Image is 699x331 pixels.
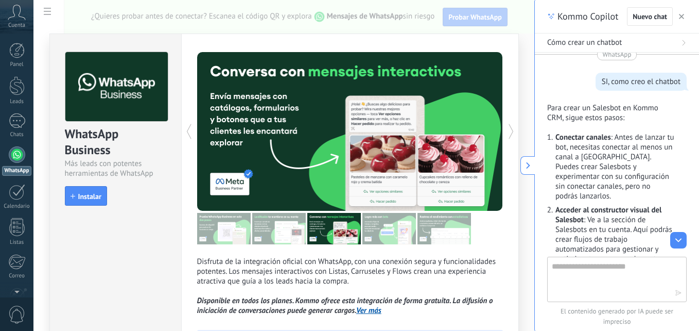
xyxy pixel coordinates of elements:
[555,205,674,264] p: : Ve a la sección de Salesbots en tu cuenta. Aquí podrás crear flujos de trabajo automatizados pa...
[417,213,471,244] img: tour_image_cc377002d0016b7ebaeb4dbe65cb2175.png
[307,213,361,244] img: tour_image_1009fe39f4f058b759f0df5a2b7f6f06.png
[555,205,662,225] strong: Acceder al constructor visual del Salesbot
[633,13,667,20] span: Nuevo chat
[65,126,166,159] div: WhatsApp Business
[547,306,687,327] span: El contenido generado por IA puede ser impreciso
[557,10,618,23] span: Kommo Copilot
[547,103,674,123] p: Para crear un Salesbot en Kommo CRM, sigue estos pasos:
[2,61,32,68] div: Panel
[65,52,168,122] img: logo_main.png
[252,213,306,244] img: tour_image_cc27419dad425b0ae96c2716632553fa.png
[555,133,611,142] strong: Conectar canales
[547,38,622,48] span: Cómo crear un chatbot
[2,98,32,105] div: Leads
[197,213,251,244] img: tour_image_7a4924cebc22ed9e3259523e50fe4fd6.png
[356,306,381,316] a: Ver más
[78,193,101,200] span: Instalar
[2,166,31,176] div: WhatsApp
[602,77,680,87] div: SI, como creo el chatbot
[65,159,166,178] div: Más leads con potentes herramientas de WhatsApp
[535,34,699,53] button: Cómo crear un chatbot
[2,273,32,279] div: Correo
[2,203,32,210] div: Calendario
[603,49,632,60] span: WhatsApp
[65,186,107,206] button: Instalar
[197,257,503,316] p: Disfruta de la integración oficial con WhatsApp, con una conexión segura y funcionalidades potent...
[2,239,32,246] div: Listas
[555,133,674,201] p: : Antes de lanzar tu bot, necesitas conectar al menos un canal a [GEOGRAPHIC_DATA]. Puedes crear ...
[627,7,673,26] button: Nuevo chat
[8,22,25,29] span: Cuenta
[2,131,32,138] div: Chats
[197,296,493,316] i: Disponible en todos los planes. Kommo ofrece esta integración de forma gratuita. La difusión o in...
[362,213,416,244] img: tour_image_62c9952fc9cf984da8d1d2aa2c453724.png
